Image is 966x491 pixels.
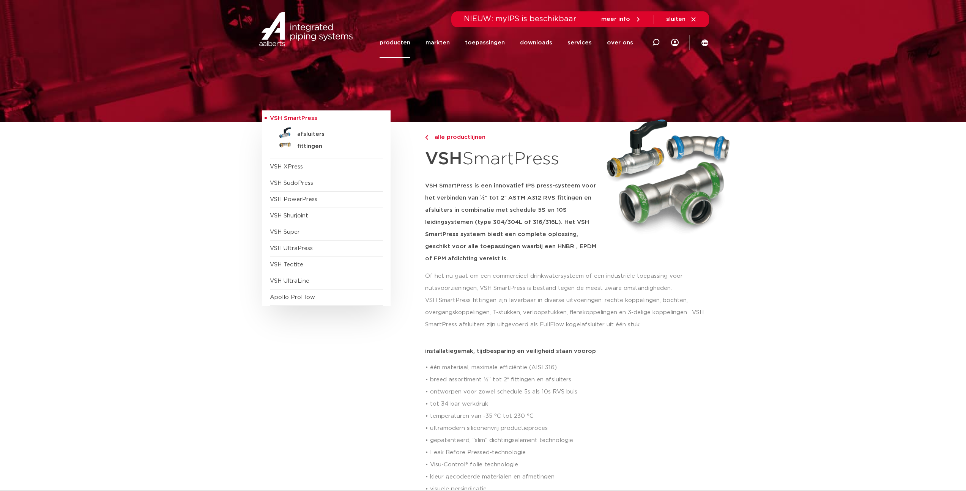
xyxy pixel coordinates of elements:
a: VSH Tectite [270,262,303,268]
p: Of het nu gaat om een commercieel drinkwatersysteem of een industriële toepassing voor nutsvoorzi... [425,270,704,331]
a: VSH UltraLine [270,278,309,284]
a: Apollo ProFlow [270,294,315,300]
span: meer info [601,16,630,22]
h5: afsluiters [297,131,372,138]
a: producten [380,27,410,58]
a: VSH Super [270,229,300,235]
h5: fittingen [297,143,372,150]
span: VSH SmartPress [270,115,317,121]
a: markten [425,27,450,58]
a: VSH SudoPress [270,180,313,186]
a: VSH XPress [270,164,303,170]
a: afsluiters [270,127,383,139]
p: installatiegemak, tijdbesparing en veiligheid staan voorop [425,348,704,354]
a: VSH UltraPress [270,245,313,251]
a: meer info [601,16,641,23]
span: sluiten [666,16,685,22]
span: NIEUW: myIPS is beschikbaar [464,15,577,23]
a: downloads [520,27,552,58]
span: alle productlijnen [430,134,485,140]
a: over ons [607,27,633,58]
a: toepassingen [465,27,505,58]
strong: VSH SmartPress is een innovatief IPS press-systeem voor het verbinden van ½” tot 2″ ASTM A312 RVS... [425,183,596,261]
img: chevron-right.svg [425,135,428,140]
a: alle productlijnen [425,133,597,142]
nav: Menu [380,27,633,58]
h1: SmartPress [425,145,597,174]
strong: VSH [425,150,462,168]
a: services [567,27,592,58]
a: VSH PowerPress [270,197,317,202]
a: sluiten [666,16,697,23]
a: VSH Shurjoint [270,213,308,219]
a: fittingen [270,139,383,151]
div: my IPS [671,27,679,58]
